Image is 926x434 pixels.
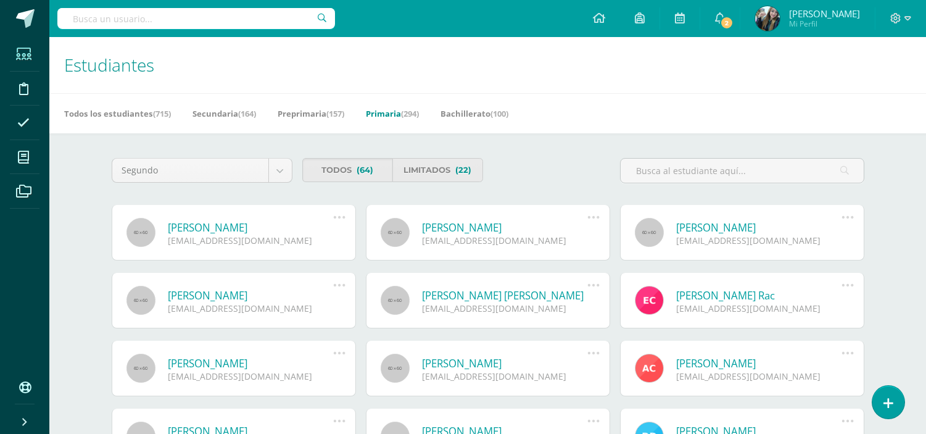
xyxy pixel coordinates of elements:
a: Todos(64) [302,158,393,182]
div: [EMAIL_ADDRESS][DOMAIN_NAME] [676,370,842,382]
div: [EMAIL_ADDRESS][DOMAIN_NAME] [422,370,588,382]
a: [PERSON_NAME] Rac [676,288,842,303]
div: [EMAIL_ADDRESS][DOMAIN_NAME] [168,370,334,382]
span: 2 [720,16,734,30]
a: Limitados(22) [392,158,483,182]
span: (64) [357,159,373,182]
a: Todos los estudiantes(715) [64,104,171,123]
div: [EMAIL_ADDRESS][DOMAIN_NAME] [422,235,588,246]
input: Busca al estudiante aquí... [621,159,864,183]
a: Primaria(294) [366,104,419,123]
span: Mi Perfil [789,19,860,29]
span: (157) [326,108,344,119]
img: ab28650470f0b57cd31dd7e6cf45ec32.png [755,6,780,31]
span: (22) [455,159,471,182]
a: Secundaria(164) [192,104,256,123]
span: Segundo [122,159,259,182]
div: [EMAIL_ADDRESS][DOMAIN_NAME] [676,235,842,246]
input: Busca un usuario... [57,8,335,29]
div: [EMAIL_ADDRESS][DOMAIN_NAME] [168,235,334,246]
a: [PERSON_NAME] [168,288,334,303]
span: Estudiantes [64,53,154,77]
a: [PERSON_NAME] [168,220,334,235]
span: [PERSON_NAME] [789,7,860,20]
a: [PERSON_NAME] [168,356,334,370]
span: (715) [153,108,171,119]
div: [EMAIL_ADDRESS][DOMAIN_NAME] [676,303,842,314]
span: (100) [490,108,508,119]
span: (164) [238,108,256,119]
a: [PERSON_NAME] [676,220,842,235]
a: [PERSON_NAME] [422,220,588,235]
a: Segundo [112,159,292,182]
div: [EMAIL_ADDRESS][DOMAIN_NAME] [168,303,334,314]
a: Preprimaria(157) [278,104,344,123]
div: [EMAIL_ADDRESS][DOMAIN_NAME] [422,303,588,314]
a: [PERSON_NAME] [676,356,842,370]
span: (294) [401,108,419,119]
a: [PERSON_NAME] [422,356,588,370]
a: [PERSON_NAME] [PERSON_NAME] [422,288,588,303]
a: Bachillerato(100) [440,104,508,123]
